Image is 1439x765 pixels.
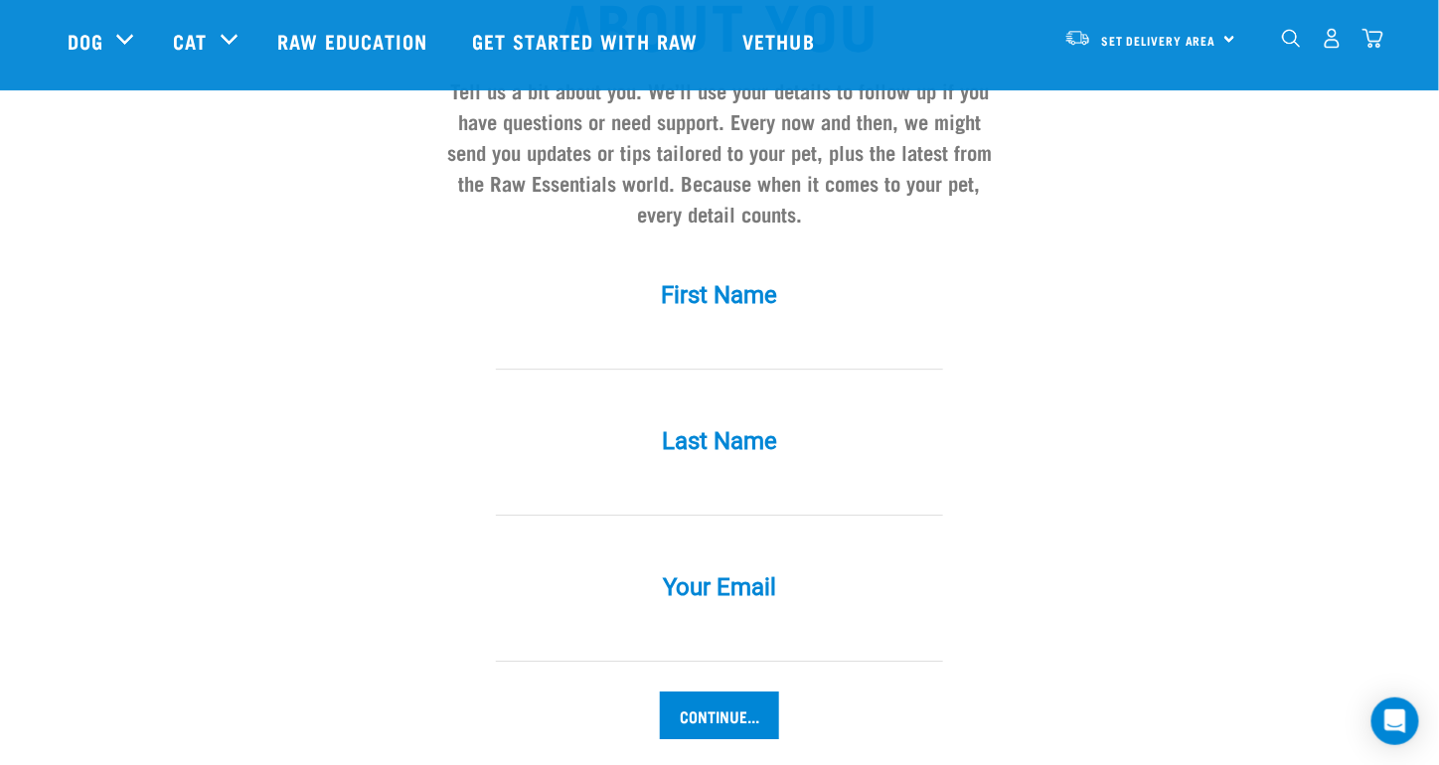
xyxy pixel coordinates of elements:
a: Cat [173,26,207,56]
a: Vethub [722,1,840,80]
img: van-moving.png [1064,29,1091,47]
h4: Tell us a bit about you. We’ll use your details to follow up if you have questions or need suppor... [437,75,1002,229]
img: home-icon@2x.png [1362,28,1383,49]
label: First Name [421,277,1018,313]
img: user.png [1322,28,1343,49]
a: Raw Education [257,1,452,80]
input: Continue... [660,691,779,739]
a: Dog [68,26,103,56]
span: Set Delivery Area [1101,37,1216,44]
img: home-icon-1@2x.png [1282,29,1301,48]
label: Last Name [421,423,1018,459]
a: Get started with Raw [452,1,722,80]
div: Open Intercom Messenger [1371,697,1419,745]
label: Your Email [421,569,1018,605]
